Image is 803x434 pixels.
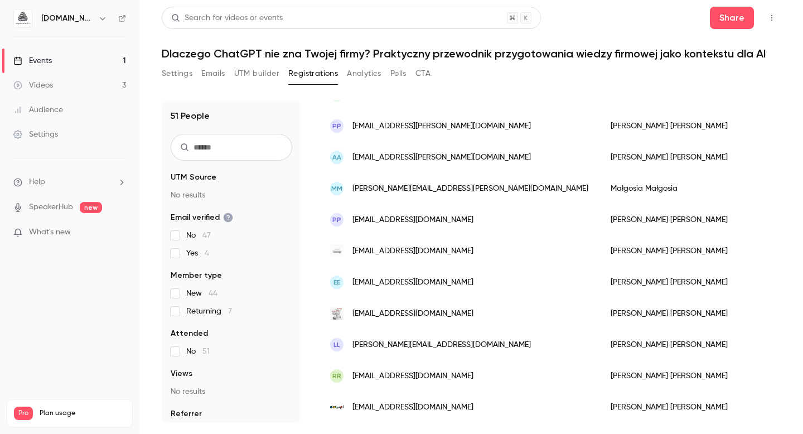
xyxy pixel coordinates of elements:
[228,307,232,315] span: 7
[80,202,102,213] span: new
[352,152,531,163] span: [EMAIL_ADDRESS][PERSON_NAME][DOMAIN_NAME]
[352,277,473,288] span: [EMAIL_ADDRESS][DOMAIN_NAME]
[202,232,211,239] span: 47
[13,55,52,66] div: Events
[171,12,283,24] div: Search for videos or events
[333,340,340,350] span: LL
[171,190,292,201] p: No results
[333,277,340,287] span: EE
[352,370,473,382] span: [EMAIL_ADDRESS][DOMAIN_NAME]
[390,65,407,83] button: Polls
[186,346,210,357] span: No
[352,308,473,320] span: [EMAIL_ADDRESS][DOMAIN_NAME]
[352,402,473,413] span: [EMAIL_ADDRESS][DOMAIN_NAME]
[205,249,209,257] span: 4
[332,152,341,162] span: AA
[171,172,216,183] span: UTM Source
[202,348,210,355] span: 51
[330,307,344,320] img: auchan.pl
[186,230,211,241] span: No
[209,290,217,297] span: 44
[201,65,225,83] button: Emails
[352,214,473,226] span: [EMAIL_ADDRESS][DOMAIN_NAME]
[13,129,58,140] div: Settings
[171,328,208,339] span: Attended
[41,13,94,24] h6: [DOMAIN_NAME]
[352,339,531,351] span: [PERSON_NAME][EMAIL_ADDRESS][DOMAIN_NAME]
[332,215,341,225] span: PP
[40,409,125,418] span: Plan usage
[352,245,473,257] span: [EMAIL_ADDRESS][DOMAIN_NAME]
[29,201,73,213] a: SpeakerHub
[330,244,344,258] img: kompann.waw.pl
[352,120,531,132] span: [EMAIL_ADDRESS][PERSON_NAME][DOMAIN_NAME]
[29,176,45,188] span: Help
[352,183,588,195] span: [PERSON_NAME][EMAIL_ADDRESS][PERSON_NAME][DOMAIN_NAME]
[347,65,381,83] button: Analytics
[332,371,341,381] span: RR
[710,7,754,29] button: Share
[13,104,63,115] div: Audience
[13,176,126,188] li: help-dropdown-opener
[288,65,338,83] button: Registrations
[13,80,53,91] div: Videos
[415,65,430,83] button: CTA
[14,9,32,27] img: aigmented.io
[186,288,217,299] span: New
[186,248,209,259] span: Yes
[162,47,781,60] h1: Dlaczego ChatGPT nie zna Twojej firmy? Praktyczny przewodnik przygotowania wiedzy firmowej jako k...
[330,401,344,414] img: dcs.pl
[186,306,232,317] span: Returning
[331,184,342,194] span: MM
[171,212,233,223] span: Email verified
[332,121,341,131] span: PP
[171,270,222,281] span: Member type
[171,386,292,397] p: No results
[171,408,202,419] span: Referrer
[234,65,279,83] button: UTM builder
[171,109,210,123] h1: 51 People
[29,226,71,238] span: What's new
[162,65,192,83] button: Settings
[14,407,33,420] span: Pro
[171,368,192,379] span: Views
